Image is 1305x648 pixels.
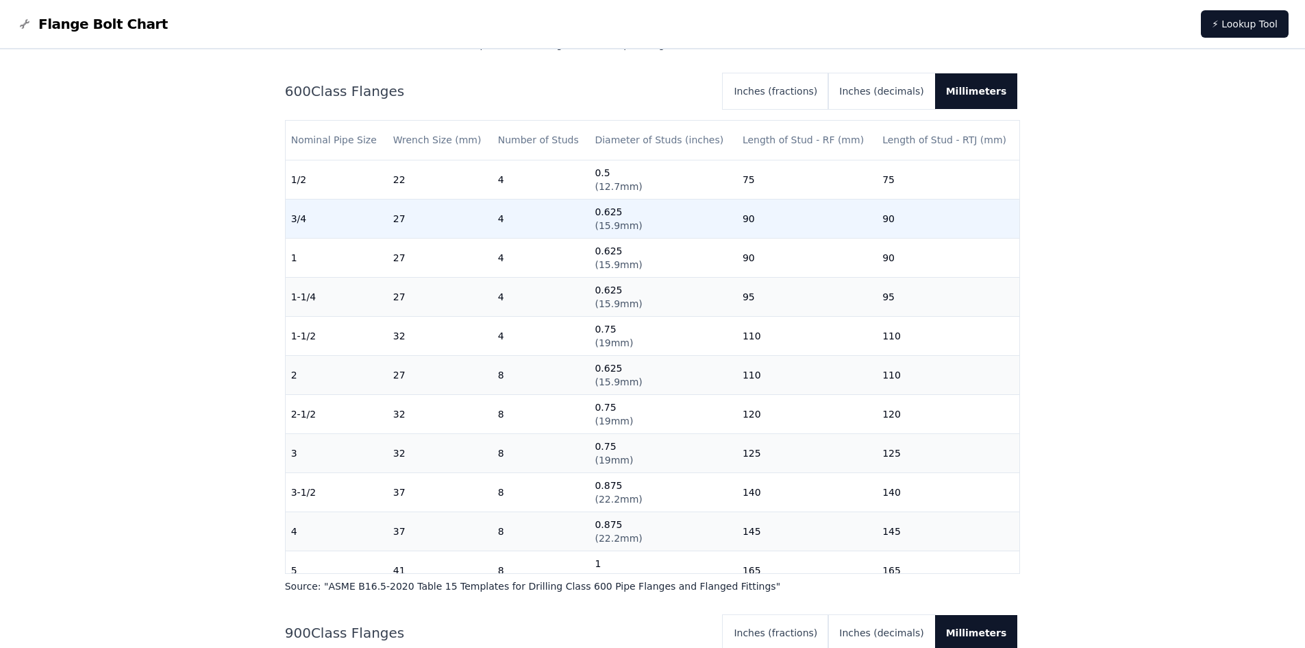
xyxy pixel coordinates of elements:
[595,337,633,348] span: ( 19mm )
[723,73,828,109] button: Inches (fractions)
[737,316,877,355] td: 110
[595,455,633,466] span: ( 19mm )
[285,579,1021,593] p: Source: " ASME B16.5-2020 Table 15 Templates for Drilling Class 600 Pipe Flanges and Flanged Fitt...
[737,238,877,277] td: 90
[16,14,168,34] a: Flange Bolt Chart LogoFlange Bolt Chart
[1201,10,1289,38] a: ⚡ Lookup Tool
[737,512,877,551] td: 145
[286,394,388,433] td: 2-1/2
[737,472,877,512] td: 140
[493,355,590,394] td: 8
[286,238,388,277] td: 1
[388,355,493,394] td: 27
[595,572,642,583] span: ( 25.4mm )
[877,316,1019,355] td: 110
[737,433,877,472] td: 125
[589,355,736,394] td: 0.625
[493,551,590,590] td: 8
[589,160,736,199] td: 0.5
[388,238,493,277] td: 27
[877,433,1019,472] td: 125
[595,494,642,505] span: ( 22.2mm )
[595,533,642,544] span: ( 22.2mm )
[589,238,736,277] td: 0.625
[589,394,736,433] td: 0.75
[595,298,642,309] span: ( 15.9mm )
[737,160,877,199] td: 75
[589,199,736,238] td: 0.625
[493,160,590,199] td: 4
[877,160,1019,199] td: 75
[493,277,590,316] td: 4
[877,394,1019,433] td: 120
[589,277,736,316] td: 0.625
[493,433,590,472] td: 8
[388,433,493,472] td: 32
[737,355,877,394] td: 110
[737,199,877,238] td: 90
[493,238,590,277] td: 4
[589,433,736,472] td: 0.75
[286,277,388,316] td: 1-1/4
[38,14,168,34] span: Flange Bolt Chart
[737,277,877,316] td: 95
[16,16,33,32] img: Flange Bolt Chart Logo
[877,277,1019,316] td: 95
[286,433,388,472] td: 3
[589,472,736,512] td: 0.875
[286,355,388,394] td: 2
[828,73,934,109] button: Inches (decimals)
[286,160,388,199] td: 1/2
[286,316,388,355] td: 1-1/2
[286,551,388,590] td: 5
[388,472,493,512] td: 37
[595,416,633,427] span: ( 19mm )
[589,551,736,590] td: 1
[877,472,1019,512] td: 140
[388,121,493,160] th: Wrench Size (mm)
[286,199,388,238] td: 3/4
[285,82,712,101] h2: 600 Class Flanges
[737,394,877,433] td: 120
[737,551,877,590] td: 165
[388,199,493,238] td: 27
[589,512,736,551] td: 0.875
[388,394,493,433] td: 32
[595,259,642,270] span: ( 15.9mm )
[589,121,736,160] th: Diameter of Studs (inches)
[595,376,642,387] span: ( 15.9mm )
[388,316,493,355] td: 32
[737,121,877,160] th: Length of Stud - RF (mm)
[388,277,493,316] td: 27
[877,199,1019,238] td: 90
[877,238,1019,277] td: 90
[935,73,1018,109] button: Millimeters
[493,121,590,160] th: Number of Studs
[493,199,590,238] td: 4
[877,121,1019,160] th: Length of Stud - RTJ (mm)
[285,623,712,643] h2: 900 Class Flanges
[589,316,736,355] td: 0.75
[877,512,1019,551] td: 145
[595,181,642,192] span: ( 12.7mm )
[286,121,388,160] th: Nominal Pipe Size
[388,512,493,551] td: 37
[493,316,590,355] td: 4
[493,512,590,551] td: 8
[286,472,388,512] td: 3-1/2
[388,160,493,199] td: 22
[388,551,493,590] td: 41
[877,551,1019,590] td: 165
[493,394,590,433] td: 8
[493,472,590,512] td: 8
[286,512,388,551] td: 4
[595,220,642,231] span: ( 15.9mm )
[877,355,1019,394] td: 110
